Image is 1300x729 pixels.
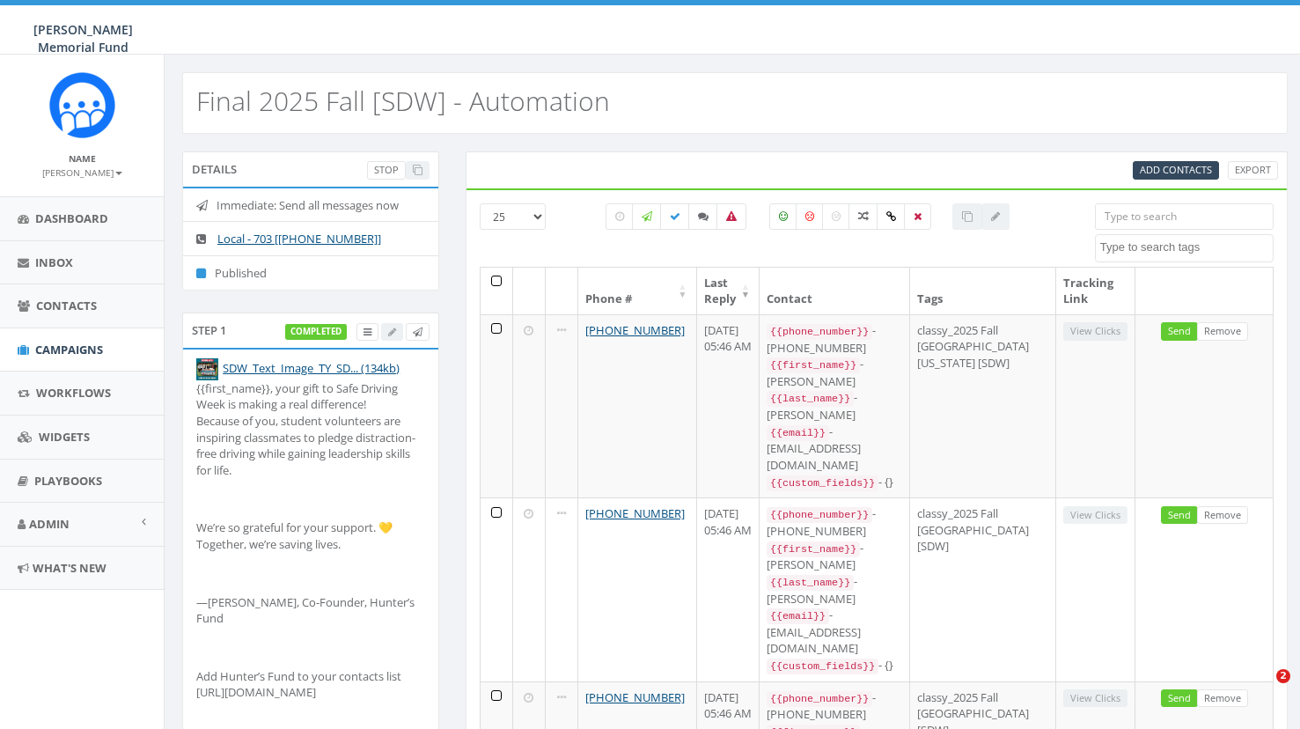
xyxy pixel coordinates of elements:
[196,519,425,552] p: We’re so grateful for your support. 💛 Together, we’re saving lives.
[767,608,829,624] code: {{email}}
[585,505,685,521] a: [PHONE_NUMBER]
[217,231,381,247] a: Local - 703 [[PHONE_NUMBER]]
[767,423,902,474] div: - [EMAIL_ADDRESS][DOMAIN_NAME]
[34,473,102,489] span: Playbooks
[767,391,854,407] code: {{last_name}}
[767,691,872,707] code: {{phone_number}}
[367,161,406,180] a: Stop
[578,268,697,314] th: Phone #: activate to sort column ascending
[767,659,878,674] code: {{custom_fields}}
[364,325,371,338] span: View Campaign Delivery Statistics
[33,560,106,576] span: What's New
[632,203,662,230] label: Sending
[767,356,902,389] div: - [PERSON_NAME]
[1095,203,1274,230] input: Type to search
[1228,161,1278,180] a: Export
[196,86,610,115] h2: Final 2025 Fall [SDW] - Automation
[42,166,122,179] small: [PERSON_NAME]
[767,507,872,523] code: {{phone_number}}
[1197,322,1248,341] a: Remove
[585,689,685,705] a: [PHONE_NUMBER]
[697,497,760,681] td: [DATE] 05:46 AM
[767,607,902,657] div: - [EMAIL_ADDRESS][DOMAIN_NAME]
[767,389,902,423] div: - [PERSON_NAME]
[822,203,850,230] label: Neutral
[196,594,425,627] p: —[PERSON_NAME], Co-Founder, Hunter’s Fund
[767,540,902,573] div: - [PERSON_NAME]
[767,425,829,441] code: {{email}}
[33,21,133,55] span: [PERSON_NAME] Memorial Fund
[1161,689,1198,708] a: Send
[42,164,122,180] a: [PERSON_NAME]
[36,298,97,313] span: Contacts
[196,268,215,279] i: Published
[848,203,878,230] label: Mixed
[285,324,347,340] label: completed
[1197,506,1248,525] a: Remove
[1140,163,1212,176] span: CSV files only
[196,200,217,211] i: Immediate: Send all messages now
[183,188,438,223] li: Immediate: Send all messages now
[1133,161,1219,180] a: Add Contacts
[49,72,115,138] img: Rally_Corp_Icon.png
[1197,689,1248,708] a: Remove
[35,254,73,270] span: Inbox
[767,475,878,491] code: {{custom_fields}}
[196,668,425,701] p: Add Hunter’s Fund to your contacts list [URL][DOMAIN_NAME]
[767,657,902,674] div: - {}
[182,313,439,348] div: Step 1
[877,203,906,230] label: Link Clicked
[769,203,797,230] label: Positive
[697,268,760,314] th: Last Reply: activate to sort column ascending
[585,322,685,338] a: [PHONE_NUMBER]
[1240,669,1282,711] iframe: Intercom live chat
[1056,268,1135,314] th: Tracking Link
[1276,669,1290,683] span: 2
[39,429,90,445] span: Widgets
[606,203,634,230] label: Pending
[760,268,910,314] th: Contact
[767,357,860,373] code: {{first_name}}
[767,474,902,491] div: - {}
[688,203,718,230] label: Replied
[904,203,931,230] label: Removed
[35,342,103,357] span: Campaigns
[660,203,690,230] label: Delivered
[767,689,902,723] div: - [PHONE_NUMBER]
[767,322,902,356] div: - [PHONE_NUMBER]
[183,255,438,291] li: Published
[413,325,422,338] span: Send Test Message
[1161,322,1198,341] a: Send
[910,268,1056,314] th: Tags
[223,360,400,376] a: SDW_Text_Image_TY_SD... (134kb)
[1100,239,1273,255] textarea: Search
[182,151,439,187] div: Details
[796,203,824,230] label: Negative
[29,516,70,532] span: Admin
[767,505,902,539] div: - [PHONE_NUMBER]
[910,314,1056,497] td: classy_2025 Fall [GEOGRAPHIC_DATA][US_STATE] [SDW]
[910,497,1056,681] td: classy_2025 Fall [GEOGRAPHIC_DATA] [SDW]
[35,210,108,226] span: Dashboard
[196,380,425,478] p: {{first_name}}, your gift to Safe Driving Week is making a real difference! Because of you, stude...
[716,203,746,230] label: Bounced
[36,385,111,401] span: Workflows
[1161,506,1198,525] a: Send
[767,575,854,591] code: {{last_name}}
[767,541,860,557] code: {{first_name}}
[69,152,96,165] small: Name
[1140,163,1212,176] span: Add Contacts
[697,314,760,497] td: [DATE] 05:46 AM
[767,573,902,607] div: - [PERSON_NAME]
[767,324,872,340] code: {{phone_number}}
